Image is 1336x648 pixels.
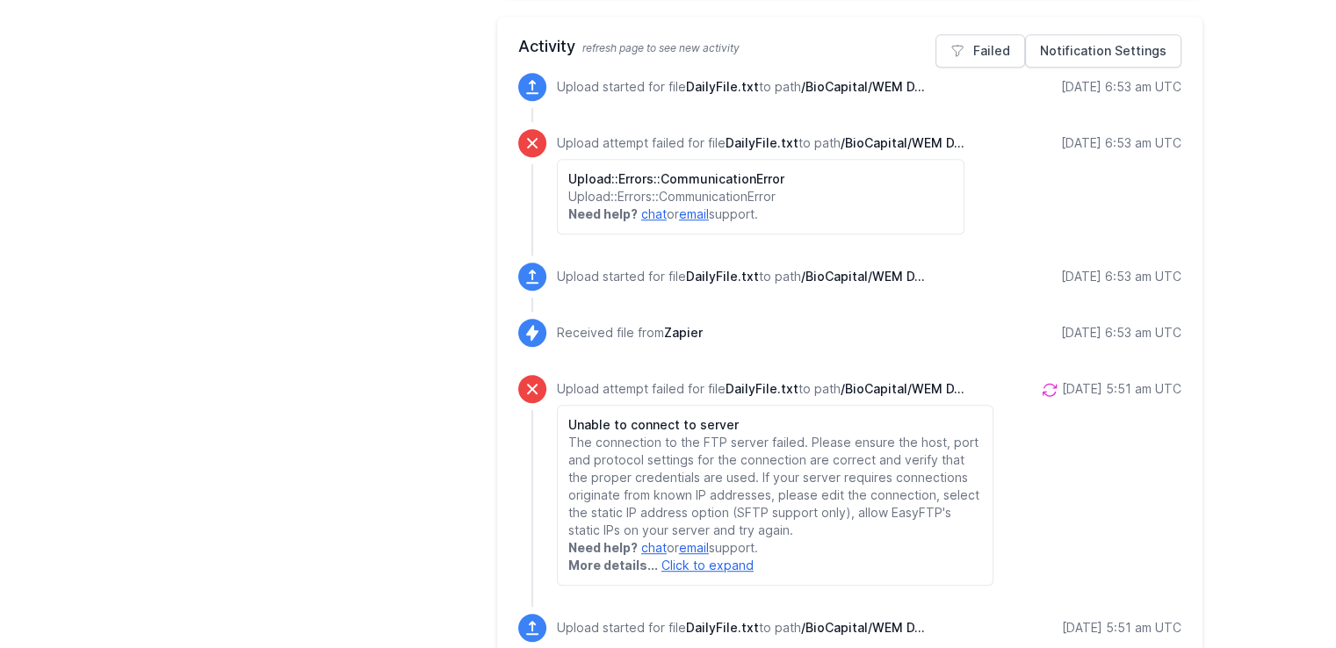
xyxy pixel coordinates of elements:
span: DailyFile.txt [686,79,759,94]
a: Notification Settings [1025,34,1181,68]
iframe: Drift Widget Chat Controller [1248,560,1315,627]
span: DailyFile.txt [726,381,798,396]
a: Click to expand [661,558,754,572]
span: DailyFile.txt [686,620,759,635]
h6: Unable to connect to server [568,416,982,434]
span: /BioCapital/WEM Daily Email [801,79,925,94]
span: DailyFile.txt [686,269,759,284]
p: or support. [568,539,982,557]
h2: Activity [518,34,1181,59]
div: [DATE] 6:53 am UTC [1061,78,1181,96]
span: /BioCapital/WEM Daily Email [801,620,925,635]
a: email [679,540,709,555]
p: Upload started for file to path [557,619,925,637]
a: chat [641,206,667,221]
p: The connection to the FTP server failed. Please ensure the host, port and protocol settings for t... [568,434,982,539]
div: [DATE] 5:51 am UTC [1062,619,1181,637]
span: /BioCapital/WEM Daily Email [801,269,925,284]
p: Received file from [557,324,703,342]
p: or support. [568,205,953,223]
div: [DATE] 6:53 am UTC [1061,268,1181,285]
span: /BioCapital/WEM Daily Email [841,381,964,396]
span: refresh page to see new activity [582,41,740,54]
div: [DATE] 5:51 am UTC [1062,380,1181,398]
strong: Need help? [568,206,638,221]
p: Upload attempt failed for file to path [557,380,993,398]
p: Upload started for file to path [557,78,925,96]
a: email [679,206,709,221]
strong: More details... [568,558,658,572]
span: DailyFile.txt [726,135,798,150]
a: Failed [935,34,1025,68]
div: [DATE] 6:53 am UTC [1061,324,1181,342]
p: Upload::Errors::CommunicationError [568,188,953,205]
span: Zapier [664,325,703,340]
p: Upload started for file to path [557,268,925,285]
a: chat [641,540,667,555]
strong: Need help? [568,540,638,555]
h6: Upload::Errors::CommunicationError [568,170,953,188]
span: /BioCapital/WEM Daily Email [841,135,964,150]
p: Upload attempt failed for file to path [557,134,964,152]
div: [DATE] 6:53 am UTC [1061,134,1181,152]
